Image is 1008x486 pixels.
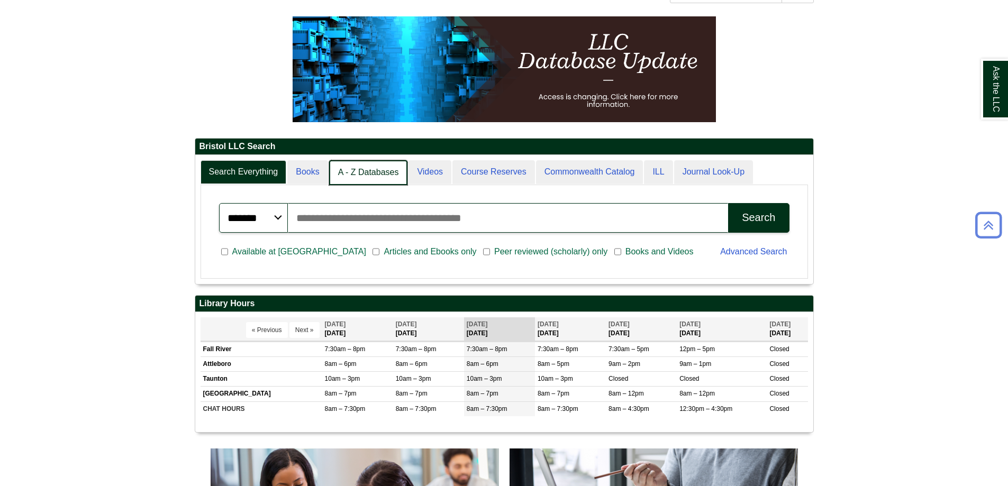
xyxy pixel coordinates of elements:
[325,375,360,382] span: 10am – 3pm
[201,372,322,387] td: Taunton
[201,401,322,416] td: CHAT HOURS
[483,247,490,256] input: Peer reviewed (scholarly) only
[201,342,322,356] td: Fall River
[538,390,569,397] span: 8am – 7pm
[609,345,649,353] span: 7:30am – 5pm
[536,160,643,184] a: Commonwealth Catalog
[728,203,789,233] button: Search
[606,317,677,341] th: [DATE]
[467,405,507,412] span: 8am – 7:30pm
[769,360,789,368] span: Closed
[322,317,393,341] th: [DATE]
[325,405,366,412] span: 8am – 7:30pm
[201,357,322,372] td: Attleboro
[287,160,328,184] a: Books
[609,320,630,328] span: [DATE]
[195,139,813,155] h2: Bristol LLC Search
[742,212,775,224] div: Search
[769,345,789,353] span: Closed
[609,405,649,412] span: 8am – 4:30pm
[396,390,428,397] span: 8am – 7pm
[467,345,507,353] span: 7:30am – 8pm
[535,317,606,341] th: [DATE]
[228,245,370,258] span: Available at [GEOGRAPHIC_DATA]
[221,247,228,256] input: Available at [GEOGRAPHIC_DATA]
[396,320,417,328] span: [DATE]
[467,320,488,328] span: [DATE]
[396,345,437,353] span: 7:30am – 8pm
[679,345,715,353] span: 12pm – 5pm
[490,245,612,258] span: Peer reviewed (scholarly) only
[609,360,640,368] span: 9am – 2pm
[538,345,578,353] span: 7:30am – 8pm
[767,317,807,341] th: [DATE]
[452,160,535,184] a: Course Reserves
[393,317,464,341] th: [DATE]
[609,390,644,397] span: 8am – 12pm
[201,387,322,401] td: [GEOGRAPHIC_DATA]
[769,320,791,328] span: [DATE]
[467,360,498,368] span: 8am – 6pm
[464,317,535,341] th: [DATE]
[621,245,698,258] span: Books and Videos
[679,375,699,382] span: Closed
[396,405,437,412] span: 8am – 7:30pm
[538,360,569,368] span: 8am – 5pm
[373,247,379,256] input: Articles and Ebooks only
[609,375,628,382] span: Closed
[325,320,346,328] span: [DATE]
[769,375,789,382] span: Closed
[679,360,711,368] span: 9am – 1pm
[679,405,732,412] span: 12:30pm – 4:30pm
[325,345,366,353] span: 7:30am – 8pm
[677,317,767,341] th: [DATE]
[467,375,502,382] span: 10am – 3pm
[720,247,787,256] a: Advanced Search
[538,405,578,412] span: 8am – 7:30pm
[289,322,320,338] button: Next »
[195,296,813,312] h2: Library Hours
[396,360,428,368] span: 8am – 6pm
[538,375,573,382] span: 10am – 3pm
[644,160,673,184] a: ILL
[679,320,701,328] span: [DATE]
[408,160,451,184] a: Videos
[396,375,431,382] span: 10am – 3pm
[679,390,715,397] span: 8am – 12pm
[769,390,789,397] span: Closed
[538,320,559,328] span: [DATE]
[379,245,480,258] span: Articles and Ebooks only
[971,218,1005,232] a: Back to Top
[293,16,716,122] img: HTML tutorial
[674,160,753,184] a: Journal Look-Up
[467,390,498,397] span: 8am – 7pm
[325,360,357,368] span: 8am – 6pm
[614,247,621,256] input: Books and Videos
[201,160,287,184] a: Search Everything
[325,390,357,397] span: 8am – 7pm
[246,322,288,338] button: « Previous
[329,160,408,185] a: A - Z Databases
[769,405,789,412] span: Closed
